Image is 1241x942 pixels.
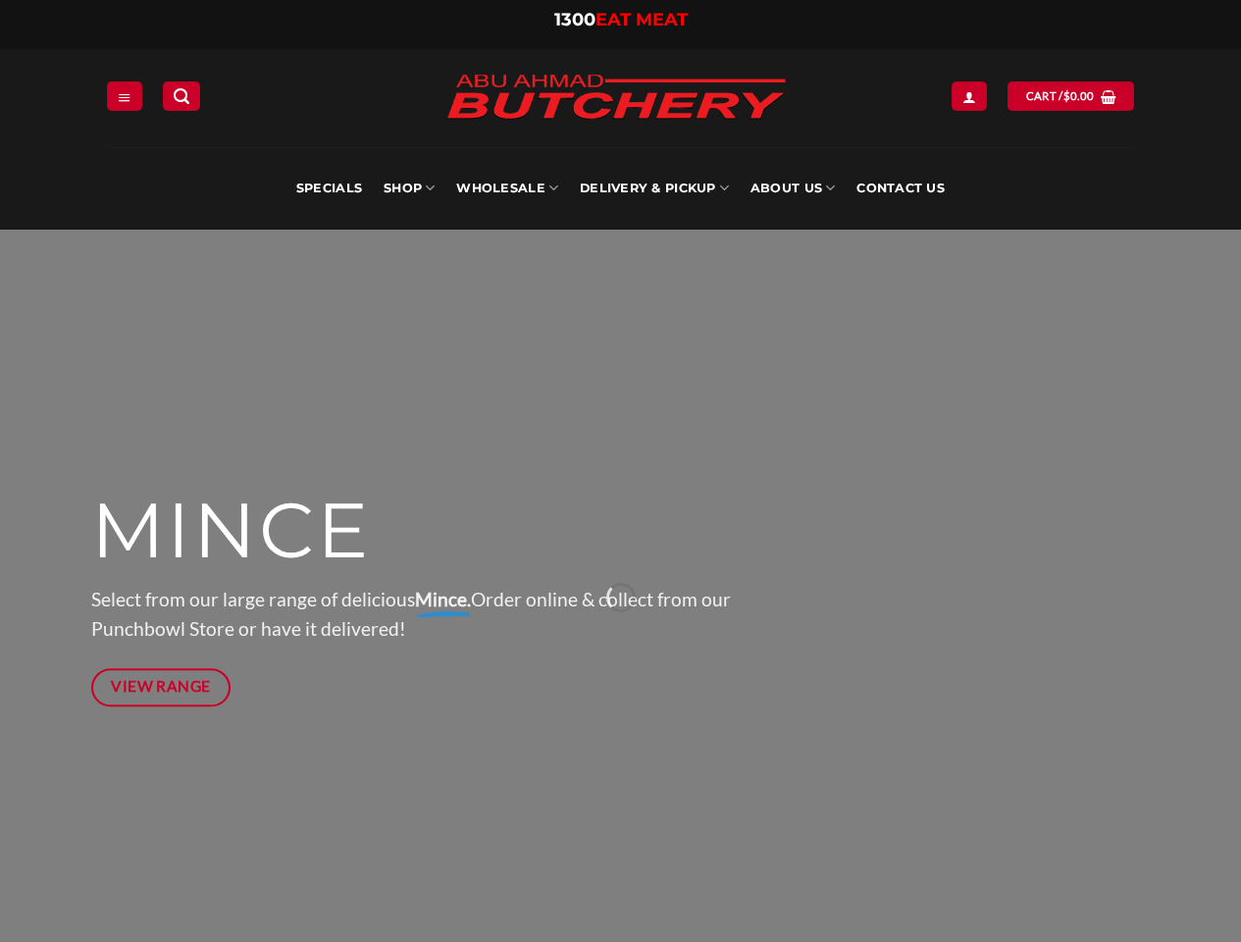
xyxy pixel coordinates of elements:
span: $ [1063,87,1070,105]
a: 1300EAT MEAT [554,9,688,30]
bdi: 0.00 [1063,89,1095,102]
span: 1300 [554,9,595,30]
a: Login [952,81,987,110]
strong: Mince. [415,588,471,610]
img: Abu Ahmad Butchery [430,61,802,135]
a: Search [163,81,200,110]
span: MINCE [91,484,371,578]
a: Contact Us [856,147,945,230]
a: About Us [750,147,835,230]
span: EAT MEAT [595,9,688,30]
a: Delivery & Pickup [580,147,729,230]
a: View cart [1008,81,1134,110]
a: SHOP [384,147,435,230]
span: Cart / [1026,87,1095,105]
a: Menu [107,81,142,110]
a: Wholesale [456,147,558,230]
span: View Range [111,674,211,699]
a: View Range [91,668,232,706]
span: Select from our large range of delicious Order online & collect from our Punchbowl Store or have ... [91,588,731,641]
a: Specials [296,147,362,230]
